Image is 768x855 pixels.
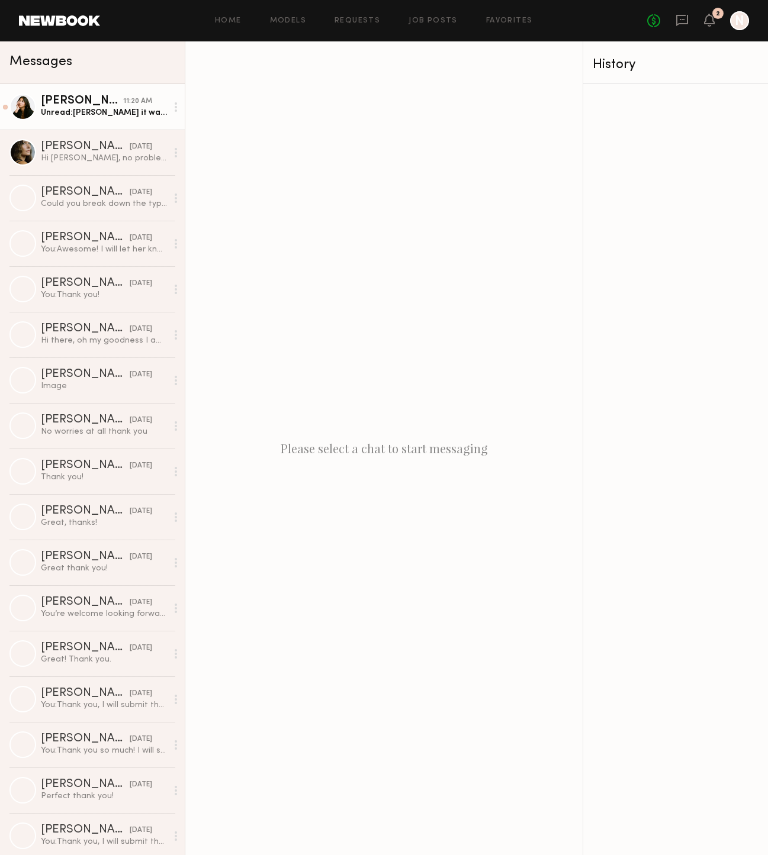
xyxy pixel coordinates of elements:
a: N [730,11,749,30]
div: You: Thank you, I will submit these! [41,699,167,711]
div: [DATE] [130,643,152,654]
div: [DATE] [130,324,152,335]
div: [PERSON_NAME] [41,779,130,791]
div: [PERSON_NAME] [41,141,130,153]
div: 2 [716,11,720,17]
div: [DATE] [130,141,152,153]
div: Hi [PERSON_NAME], no problem [EMAIL_ADDRESS][PERSON_NAME][DOMAIN_NAME] [PHONE_NUMBER] I would rat... [41,153,167,164]
div: [DATE] [130,597,152,608]
div: [PERSON_NAME] [41,232,130,244]
div: [DATE] [130,688,152,699]
div: Image [41,380,167,392]
div: [DATE] [130,734,152,745]
div: You’re welcome looking forward to opportunity to work with you all. [GEOGRAPHIC_DATA] [41,608,167,620]
div: [PERSON_NAME] [41,733,130,745]
a: Models [270,17,306,25]
div: [DATE] [130,779,152,791]
div: [DATE] [130,506,152,517]
div: Great thank you! [41,563,167,574]
div: You: Thank you, I will submit these! [41,836,167,847]
div: Great! Thank you. [41,654,167,665]
div: [DATE] [130,233,152,244]
div: [DATE] [130,187,152,198]
div: You: Thank you so much! I will submit these! [41,745,167,756]
div: 11:20 AM [123,96,152,107]
a: Favorites [486,17,533,25]
div: [PERSON_NAME] [41,596,130,608]
a: Job Posts [409,17,458,25]
div: Great, thanks! [41,517,167,528]
div: Please select a chat to start messaging [185,41,583,855]
div: Perfect thank you! [41,791,167,802]
div: [PERSON_NAME] [41,642,130,654]
div: [DATE] [130,551,152,563]
div: Unread: [PERSON_NAME] it was so nice meeting you and working with you :)) [41,107,167,118]
div: [PERSON_NAME] [41,414,130,426]
div: [PERSON_NAME] [41,278,130,289]
div: [PERSON_NAME] [41,460,130,472]
div: No worries at all thank you [41,426,167,437]
span: Messages [9,55,72,69]
a: Home [215,17,242,25]
div: [DATE] [130,278,152,289]
div: [DATE] [130,460,152,472]
div: Hi there, oh my goodness I am so sorry. Unfortunately I was shooting in [GEOGRAPHIC_DATA] and I c... [41,335,167,346]
div: History [593,58,759,72]
div: [PERSON_NAME] [41,369,130,380]
div: [PERSON_NAME] [41,688,130,699]
div: Thank you! [41,472,167,483]
div: [PERSON_NAME] [41,505,130,517]
div: [PERSON_NAME] [41,186,130,198]
div: [DATE] [130,825,152,836]
div: [PERSON_NAME] [41,824,130,836]
div: [PERSON_NAME] [41,323,130,335]
div: You: Thank you! [41,289,167,301]
div: [DATE] [130,415,152,426]
div: [PERSON_NAME] [41,95,123,107]
a: Requests [335,17,380,25]
div: Could you break down the typical day rates? [41,198,167,209]
div: You: Awesome! I will let her know. [41,244,167,255]
div: [DATE] [130,369,152,380]
div: [PERSON_NAME] [41,551,130,563]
